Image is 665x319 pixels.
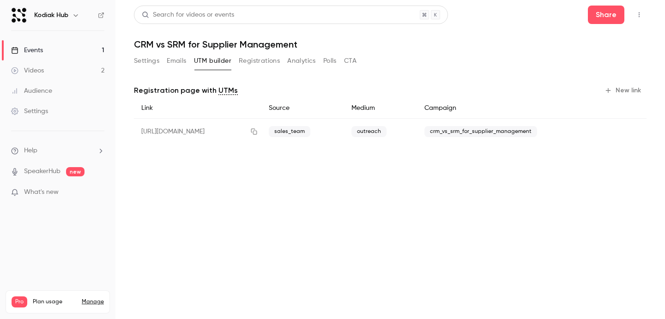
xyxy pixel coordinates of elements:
a: Manage [82,298,104,306]
span: Help [24,146,37,156]
img: Kodiak Hub [12,8,26,23]
div: Events [11,46,43,55]
span: crm_vs_srm_for_supplier_management [424,126,537,137]
span: new [66,167,85,176]
h6: Kodiak Hub [34,11,68,20]
button: Registrations [239,54,280,68]
div: Medium [344,98,417,119]
button: UTM builder [194,54,231,68]
button: Polls [323,54,337,68]
button: Analytics [287,54,316,68]
button: CTA [344,54,357,68]
span: Plan usage [33,298,76,306]
div: Settings [11,107,48,116]
button: New link [601,83,647,98]
div: Audience [11,86,52,96]
a: SpeakerHub [24,167,60,176]
div: Search for videos or events [142,10,234,20]
div: Source [261,98,344,119]
span: outreach [351,126,387,137]
button: Share [588,6,624,24]
span: Pro [12,296,27,307]
div: Campaign [417,98,604,119]
span: What's new [24,187,59,197]
span: sales_team [269,126,310,137]
p: Registration page with [134,85,238,96]
li: help-dropdown-opener [11,146,104,156]
div: Videos [11,66,44,75]
div: [URL][DOMAIN_NAME] [134,119,261,145]
a: UTMs [218,85,238,96]
button: Emails [167,54,186,68]
div: Link [134,98,261,119]
button: Settings [134,54,159,68]
h1: CRM vs SRM for Supplier Management [134,39,647,50]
